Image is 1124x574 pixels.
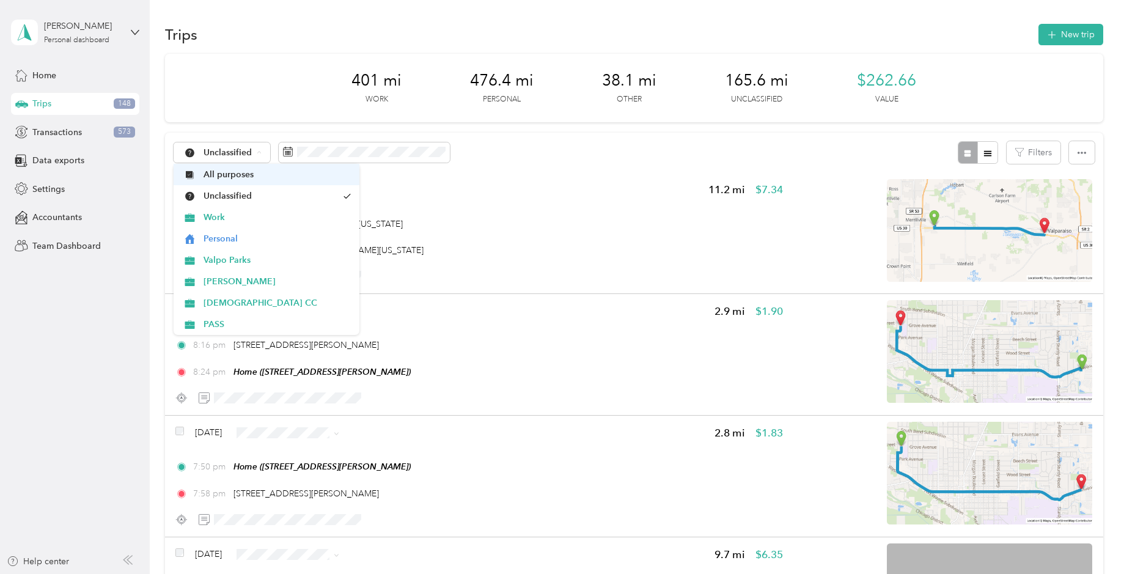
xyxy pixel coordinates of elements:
p: Value [875,94,898,105]
p: Other [617,94,642,105]
span: Data exports [32,154,84,167]
span: Settings [32,183,65,196]
span: 2.8 mi [714,425,745,441]
span: All purposes [204,168,351,181]
span: Work [204,211,351,224]
span: PASS [204,318,351,331]
span: $6.35 [755,547,783,562]
span: 11.2 mi [708,182,745,197]
span: Home ([STREET_ADDRESS][PERSON_NAME]) [233,367,411,377]
span: [STREET_ADDRESS][PERSON_NAME] [233,488,379,499]
span: 7:58 pm [193,487,228,500]
button: Filters [1007,141,1060,164]
p: Unclassified [731,94,782,105]
span: Transactions [32,126,82,139]
span: [DEMOGRAPHIC_DATA] CC [204,296,351,309]
span: 148 [114,98,135,109]
span: 7:50 pm [193,460,228,473]
span: Home [32,69,56,82]
iframe: Everlance-gr Chat Button Frame [1056,506,1124,574]
span: Trips [32,97,51,110]
span: 2.9 mi [714,304,745,319]
span: 9.7 mi [714,547,745,562]
span: 165.6 mi [725,71,788,90]
span: Unclassified [204,189,337,202]
span: Accountants [32,211,82,224]
span: [DATE] [195,426,222,439]
span: 8:24 pm [193,366,228,378]
span: [DATE] [195,548,222,561]
span: 8:16 pm [193,339,228,351]
div: Personal dashboard [44,37,109,44]
span: $262.66 [857,71,916,90]
span: Personal [204,232,351,245]
span: Team Dashboard [32,240,101,252]
span: 38.1 mi [602,71,656,90]
button: New trip [1038,24,1103,45]
p: Work [365,94,388,105]
span: 573 [114,127,135,138]
p: Personal [483,94,521,105]
span: Unclassified [204,149,252,157]
span: Valpo Parks [204,254,351,267]
img: minimap [887,179,1092,282]
img: minimap [887,300,1092,403]
span: $7.34 [755,182,783,197]
span: [PERSON_NAME] [204,275,351,288]
button: Help center [7,555,69,568]
h1: Trips [165,28,197,41]
span: $1.90 [755,304,783,319]
span: $1.83 [755,425,783,441]
span: 476.4 mi [470,71,534,90]
img: minimap [887,422,1092,524]
span: Home ([STREET_ADDRESS][PERSON_NAME]) [233,462,411,471]
span: [STREET_ADDRESS][PERSON_NAME] [233,340,379,350]
div: [PERSON_NAME] [44,20,120,32]
span: 401 mi [351,71,402,90]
